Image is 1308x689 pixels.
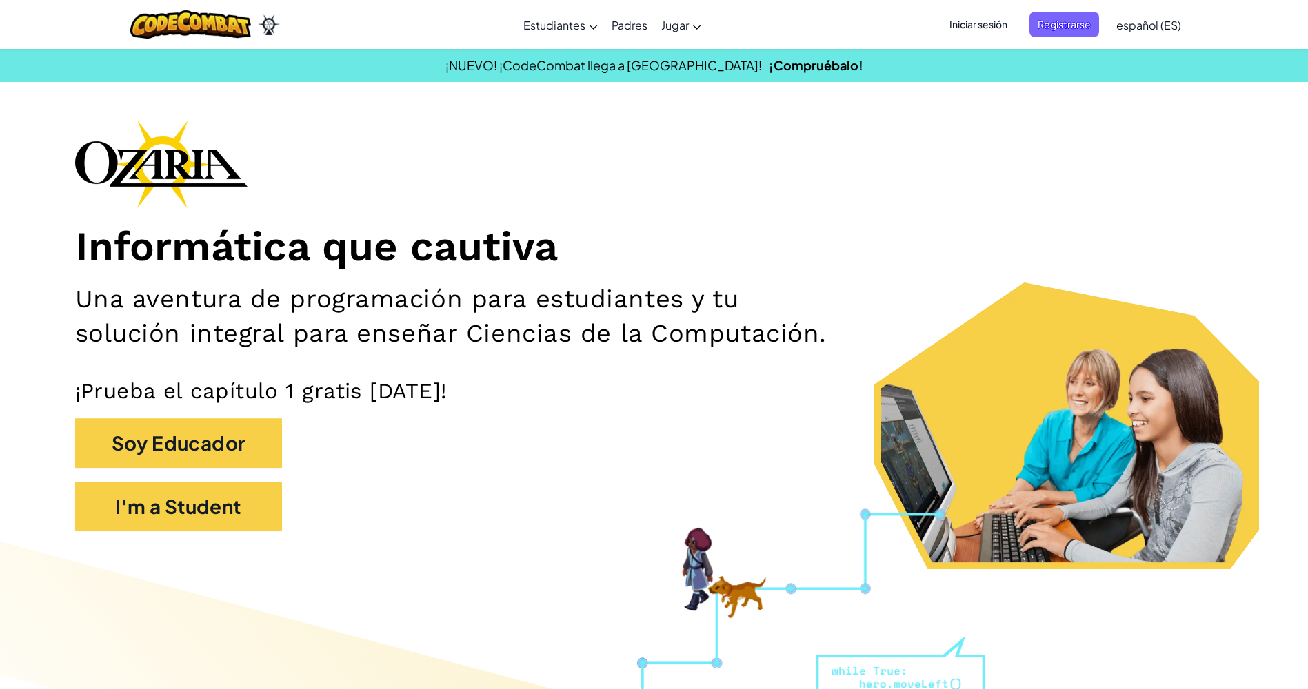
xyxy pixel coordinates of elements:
a: ¡Compruébalo! [769,57,863,73]
h2: Una aventura de programación para estudiantes y tu solución integral para enseñar Ciencias de la ... [75,282,852,350]
span: Jugar [661,18,689,32]
img: Ozaria [258,14,280,35]
button: Iniciar sesión [941,12,1016,37]
span: ¡NUEVO! ¡CodeCombat llega a [GEOGRAPHIC_DATA]! [445,57,762,73]
button: I'm a Student [75,482,282,531]
a: español (ES) [1109,6,1188,43]
span: Estudiantes [523,18,585,32]
h1: Informática que cautiva [75,222,1234,272]
img: Ozaria branding logo [75,120,248,208]
button: Soy Educador [75,418,282,468]
span: español (ES) [1116,18,1181,32]
img: CodeCombat logo [130,10,251,39]
a: Estudiantes [516,6,605,43]
p: ¡Prueba el capítulo 1 gratis [DATE]! [75,378,1234,404]
a: Jugar [654,6,708,43]
button: Registrarse [1029,12,1099,37]
a: Padres [605,6,654,43]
